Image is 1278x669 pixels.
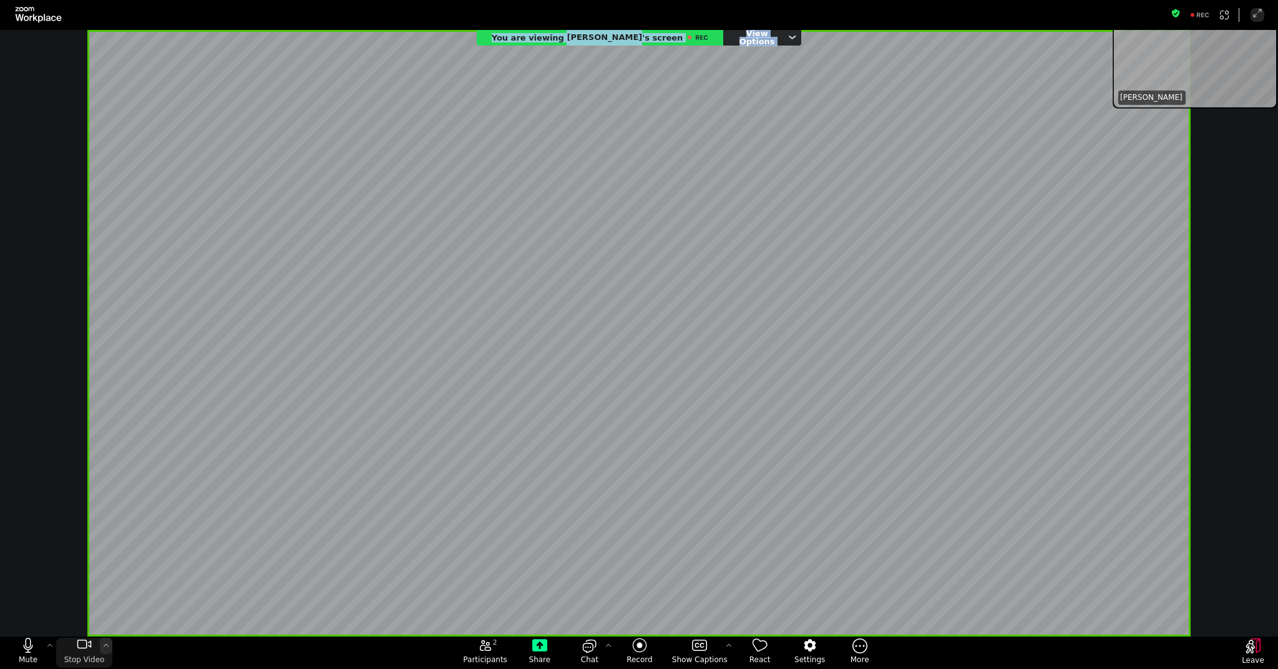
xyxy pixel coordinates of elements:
[723,638,735,654] button: More options for captions, menu button
[100,638,112,654] button: More video controls
[463,655,507,665] span: Participants
[735,638,785,668] button: React
[685,31,708,44] span: Cloud Recording is in progress
[672,655,728,665] span: Show Captions
[851,655,869,665] span: More
[615,638,665,668] button: Record
[1107,27,1272,137] div: suspension-window
[515,638,565,668] button: Share
[529,655,551,665] span: Share
[477,29,724,46] div: You are viewing James DiStasi's screen
[1251,8,1264,22] button: Enter Full Screen
[44,638,56,654] button: More audio controls
[1242,655,1264,665] span: Leave
[56,638,112,668] button: stop my video
[627,655,652,665] span: Record
[723,29,801,46] div: sharing view options
[785,638,835,668] button: Settings
[64,655,105,665] span: Stop Video
[493,638,497,648] span: 2
[794,655,825,665] span: Settings
[1171,8,1181,22] button: Meeting information
[602,638,615,654] button: Chat Settings
[567,29,642,46] span: [PERSON_NAME]
[665,638,735,668] button: Show Captions
[1228,638,1278,668] button: Leave
[1120,92,1183,103] span: [PERSON_NAME]
[581,655,598,665] span: Chat
[19,655,37,665] span: Mute
[749,655,771,665] span: React
[565,638,615,668] button: open the chat panel
[456,638,515,668] button: open the participants list pane,[2] particpants
[1217,8,1231,22] button: Apps Accessing Content in This Meeting
[1185,8,1215,22] div: Recording to cloud
[835,638,885,668] button: More meeting control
